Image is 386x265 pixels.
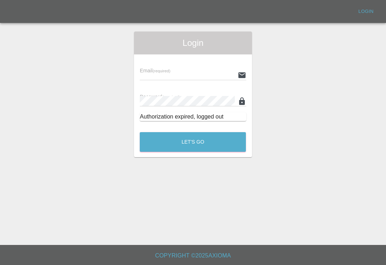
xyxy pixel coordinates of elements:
button: Let's Go [140,132,246,152]
div: Authorization expired, logged out [140,112,246,121]
span: Email [140,68,170,73]
small: (required) [162,95,180,99]
a: Login [355,6,377,17]
h6: Copyright © 2025 Axioma [6,251,380,261]
span: Login [140,37,246,49]
span: Password [140,94,180,100]
small: (required) [153,69,170,73]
